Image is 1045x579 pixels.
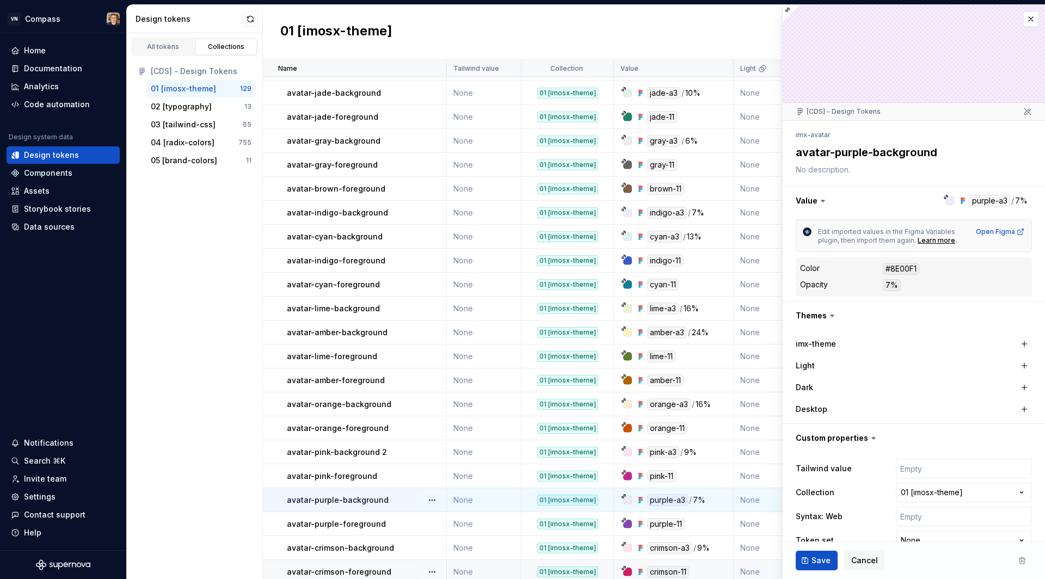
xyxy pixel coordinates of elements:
[36,559,90,570] svg: Supernova Logo
[146,80,256,97] a: 01 [imosx-theme]129
[647,542,692,554] div: crimson-a3
[287,471,377,482] p: avatar-pink-foreground
[7,164,120,182] a: Components
[287,519,386,529] p: avatar-purple-foreground
[238,138,251,147] div: 755
[734,129,794,153] td: None
[896,507,1032,526] input: Empty
[796,487,834,498] label: Collection
[7,524,120,541] button: Help
[537,279,598,290] div: 01 [imosx-theme]
[883,279,901,291] div: 7%
[537,375,598,386] div: 01 [imosx-theme]
[683,231,686,243] div: /
[550,64,583,73] p: Collection
[287,159,378,170] p: avatar-gray-foreground
[537,423,598,434] div: 01 [imosx-theme]
[734,273,794,297] td: None
[734,249,794,273] td: None
[287,135,380,146] p: avatar-gray-background
[537,351,598,362] div: 01 [imosx-theme]
[287,423,389,434] p: avatar-orange-foreground
[537,519,598,529] div: 01 [imosx-theme]
[287,207,388,218] p: avatar-indigo-background
[734,392,794,416] td: None
[647,518,685,530] div: purple-11
[818,227,957,244] span: Edit imported values in the Figma Variables plugin, then import them again.
[647,279,679,291] div: cyan-11
[146,152,256,169] a: 05 [brand-colors]11
[796,535,834,546] label: Token set
[151,155,217,166] div: 05 [brand-colors]
[734,153,794,177] td: None
[447,321,521,344] td: None
[537,399,598,410] div: 01 [imosx-theme]
[692,327,709,338] div: 24%
[278,64,297,73] p: Name
[883,263,919,275] div: #8E00F1
[693,494,705,506] div: 7%
[537,327,598,338] div: 01 [imosx-theme]
[647,327,687,338] div: amber-a3
[647,350,675,362] div: lime-11
[2,7,124,30] button: VNCompassUgo Jauffret
[240,84,251,93] div: 129
[447,105,521,129] td: None
[107,13,120,26] img: Ugo Jauffret
[537,231,598,242] div: 01 [imosx-theme]
[447,512,521,536] td: None
[688,207,691,219] div: /
[647,111,677,123] div: jade-11
[146,134,256,151] button: 04 [radix-colors]755
[647,566,689,578] div: crimson-11
[734,416,794,440] td: None
[647,231,682,243] div: cyan-a3
[447,488,521,512] td: None
[796,463,852,474] label: Tailwind value
[453,64,499,73] p: Tailwind value
[151,101,212,112] div: 02 [typography]
[696,398,711,410] div: 16%
[447,368,521,392] td: None
[796,511,843,522] label: Syntax: Web
[287,399,391,410] p: avatar-orange-background
[136,14,243,24] div: Design tokens
[24,204,91,214] div: Storybook stories
[24,509,85,520] div: Contact support
[7,146,120,164] a: Design tokens
[647,446,679,458] div: pink-a3
[9,133,73,141] div: Design system data
[447,225,521,249] td: None
[447,344,521,368] td: None
[796,131,831,139] li: imx-avatar
[447,249,521,273] td: None
[537,543,598,553] div: 01 [imosx-theme]
[647,135,680,147] div: gray-a3
[734,488,794,512] td: None
[7,78,120,95] a: Analytics
[684,303,699,315] div: 16%
[734,177,794,201] td: None
[146,98,256,115] button: 02 [typography]13
[280,22,392,42] h2: 01 [imosx-theme]
[734,512,794,536] td: None
[697,542,710,554] div: 9%
[287,566,391,577] p: avatar-crimson-foreground
[800,263,820,274] div: Color
[243,120,251,129] div: 65
[7,96,120,113] a: Code automation
[7,506,120,523] button: Contact support
[734,464,794,488] td: None
[7,182,120,200] a: Assets
[287,327,388,338] p: avatar-amber-background
[447,297,521,321] td: None
[7,218,120,236] a: Data sources
[7,434,120,452] button: Notifications
[796,404,827,415] label: Desktop
[647,422,687,434] div: orange-11
[151,66,251,77] div: [CDS] - Design Tokens
[537,135,598,146] div: 01 [imosx-theme]
[796,551,838,570] button: Save
[146,116,256,133] button: 03 [tailwind-css]65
